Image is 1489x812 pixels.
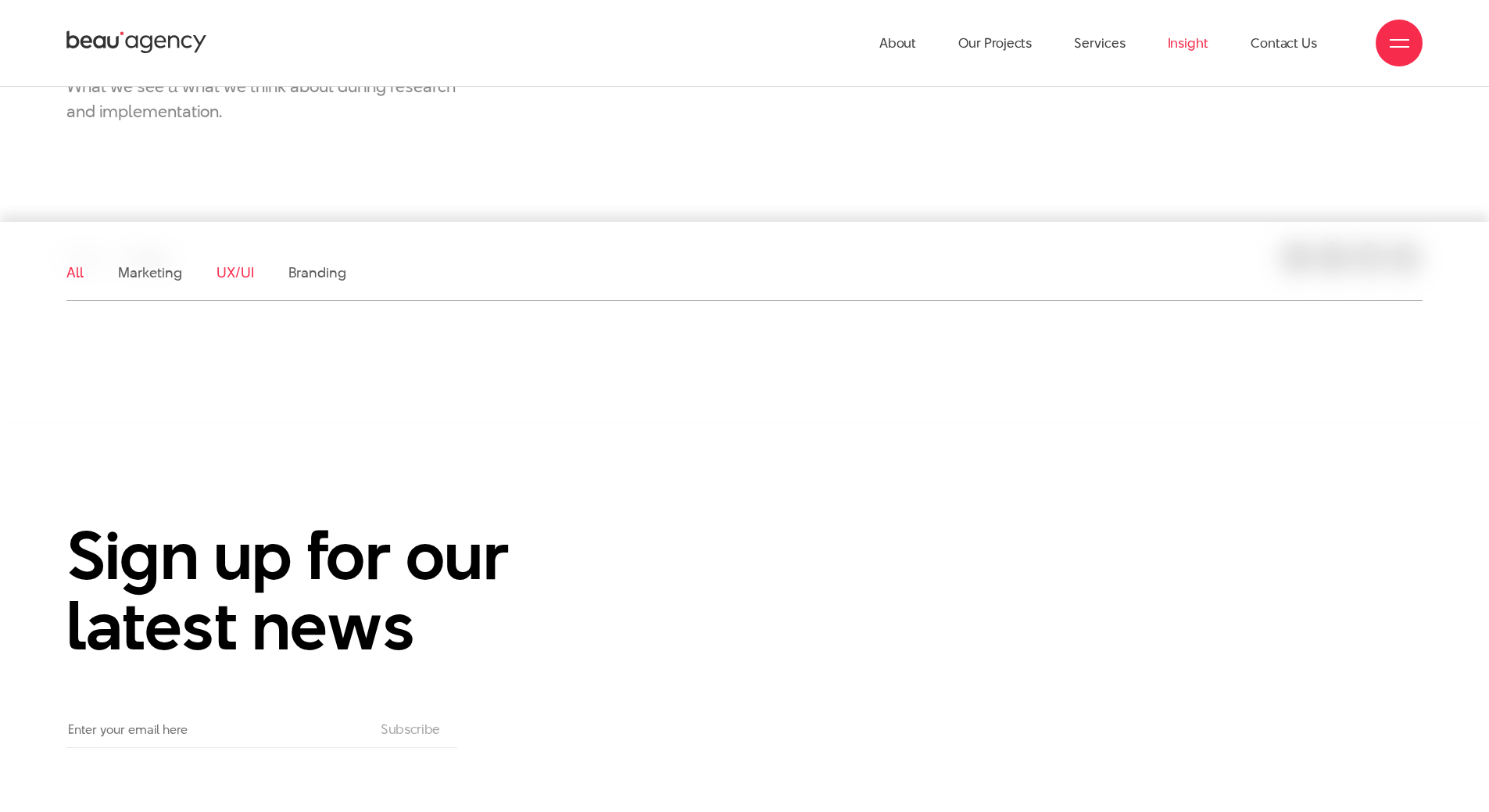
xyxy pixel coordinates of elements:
input: Enter your email here [66,712,363,747]
h2: Sign up for our latest news [66,520,609,661]
p: What we see & what we think about during research and implementation. [66,73,457,123]
a: Branding [288,263,346,282]
a: Marketing [118,263,182,282]
a: UX/UI [217,263,254,282]
input: Subscribe [376,722,445,736]
a: All [66,263,84,282]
